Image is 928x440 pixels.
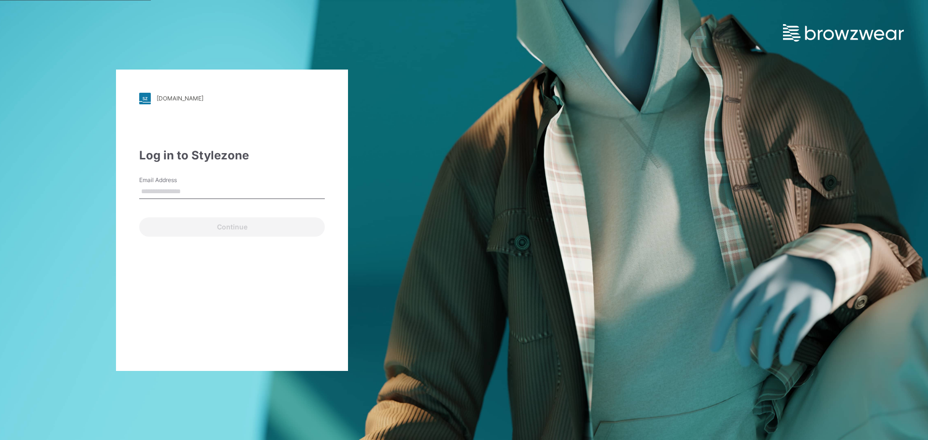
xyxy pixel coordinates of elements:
[139,147,325,164] div: Log in to Stylezone
[139,93,151,104] img: stylezone-logo.562084cfcfab977791bfbf7441f1a819.svg
[157,95,203,102] div: [DOMAIN_NAME]
[139,93,325,104] a: [DOMAIN_NAME]
[139,176,207,185] label: Email Address
[783,24,904,42] img: browzwear-logo.e42bd6dac1945053ebaf764b6aa21510.svg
